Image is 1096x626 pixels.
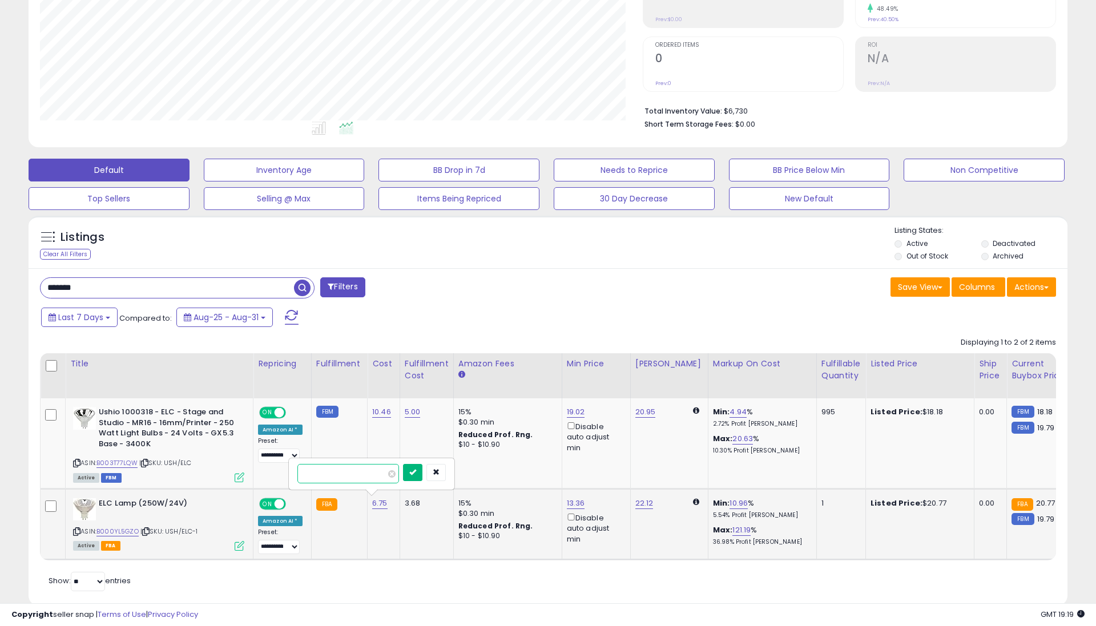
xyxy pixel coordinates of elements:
[1036,498,1055,508] span: 20.77
[316,406,339,418] small: FBM
[176,308,273,327] button: Aug-25 - Aug-31
[655,52,843,67] h2: 0
[49,575,131,586] span: Show: entries
[952,277,1005,297] button: Columns
[458,407,553,417] div: 15%
[993,239,1035,248] label: Deactivated
[11,609,198,620] div: seller snap | |
[1037,406,1053,417] span: 18.18
[458,358,557,370] div: Amazon Fees
[372,406,391,418] a: 10.46
[99,407,237,452] b: Ushio 1000318 - ELC - Stage and Studio - MR16 - 16mm/Printer - 250 Watt Light Bulbs - 24 Volts - ...
[713,434,808,455] div: %
[458,521,533,531] b: Reduced Prof. Rng.
[567,406,585,418] a: 19.02
[284,499,303,509] span: OFF
[554,159,715,181] button: Needs to Reprice
[713,358,812,370] div: Markup on Cost
[316,498,337,511] small: FBA
[405,406,421,418] a: 5.00
[148,609,198,620] a: Privacy Policy
[959,281,995,293] span: Columns
[868,16,898,23] small: Prev: 40.50%
[73,541,99,551] span: All listings currently available for purchase on Amazon
[567,358,626,370] div: Min Price
[635,498,654,509] a: 22.12
[655,42,843,49] span: Ordered Items
[316,358,362,370] div: Fulfillment
[961,337,1056,348] div: Displaying 1 to 2 of 2 items
[378,187,539,210] button: Items Being Repriced
[894,225,1067,236] p: Listing States:
[729,159,890,181] button: BB Price Below Min
[730,498,748,509] a: 10.96
[821,358,861,382] div: Fulfillable Quantity
[258,358,307,370] div: Repricing
[320,277,365,297] button: Filters
[372,358,395,370] div: Cost
[906,251,948,261] label: Out of Stock
[567,420,622,453] div: Disable auto adjust min
[979,498,998,508] div: 0.00
[713,538,808,546] p: 36.98% Profit [PERSON_NAME]
[655,80,671,87] small: Prev: 0
[868,80,890,87] small: Prev: N/A
[139,458,191,467] span: | SKU: USH/ELC
[204,159,365,181] button: Inventory Age
[890,277,950,297] button: Save View
[713,447,808,455] p: 10.30% Profit [PERSON_NAME]
[458,370,465,380] small: Amazon Fees.
[904,159,1065,181] button: Non Competitive
[713,498,730,508] b: Min:
[730,406,747,418] a: 4.94
[868,52,1055,67] h2: N/A
[41,308,118,327] button: Last 7 Days
[821,407,857,417] div: 995
[260,408,275,418] span: ON
[873,5,898,13] small: 48.49%
[644,119,734,129] b: Short Term Storage Fees:
[567,511,622,544] div: Disable auto adjust min
[101,473,122,483] span: FBM
[96,458,138,468] a: B003T77LQW
[871,407,965,417] div: $18.18
[871,358,969,370] div: Listed Price
[871,498,922,508] b: Listed Price:
[258,437,303,463] div: Preset:
[260,499,275,509] span: ON
[29,187,190,210] button: Top Sellers
[98,609,146,620] a: Terms of Use
[979,358,1002,382] div: Ship Price
[868,42,1055,49] span: ROI
[29,159,190,181] button: Default
[258,425,303,435] div: Amazon AI *
[58,312,103,323] span: Last 7 Days
[655,16,682,23] small: Prev: $0.00
[1041,609,1085,620] span: 2025-09-8 19:19 GMT
[458,430,533,439] b: Reduced Prof. Rng.
[713,420,808,428] p: 2.72% Profit [PERSON_NAME]
[635,358,703,370] div: [PERSON_NAME]
[735,119,755,130] span: $0.00
[732,524,751,536] a: 121.19
[96,527,139,536] a: B000YL5GZO
[713,433,733,444] b: Max:
[713,498,808,519] div: %
[11,609,53,620] strong: Copyright
[405,498,445,508] div: 3.68
[732,433,753,445] a: 20.63
[708,353,816,398] th: The percentage added to the cost of goods (COGS) that forms the calculator for Min & Max prices.
[713,525,808,546] div: %
[821,498,857,508] div: 1
[713,406,730,417] b: Min:
[1012,513,1034,525] small: FBM
[99,498,237,512] b: ELC Lamp (250W/24V)
[284,408,303,418] span: OFF
[871,406,922,417] b: Listed Price:
[713,511,808,519] p: 5.54% Profit [PERSON_NAME]
[378,159,539,181] button: BB Drop in 7d
[458,440,553,450] div: $10 - $10.90
[73,407,96,430] img: 41lCTBXeEyL._SL40_.jpg
[405,358,449,382] div: Fulfillment Cost
[644,103,1047,117] li: $6,730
